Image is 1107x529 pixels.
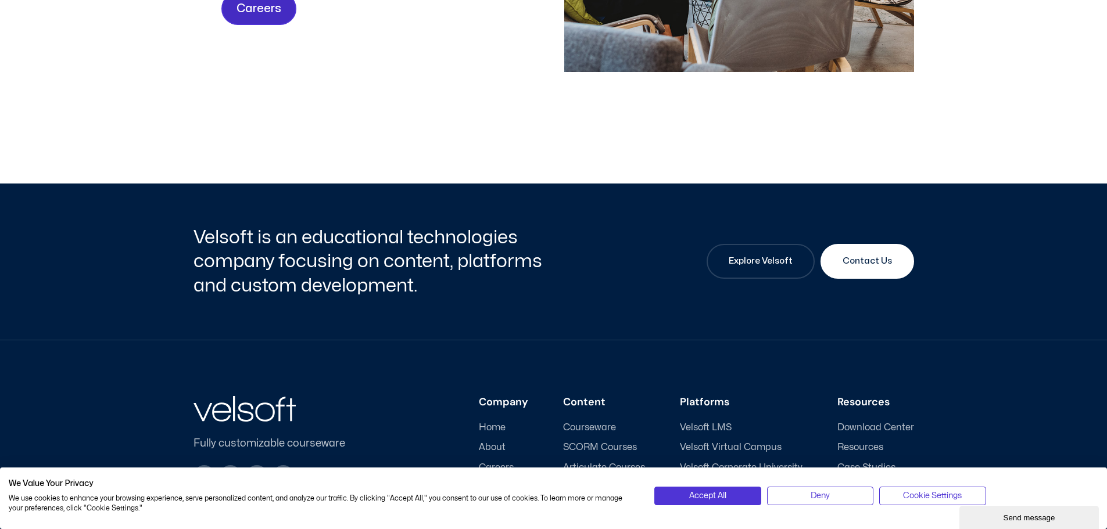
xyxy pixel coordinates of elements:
[563,422,645,433] a: Courseware
[767,487,873,505] button: Deny all cookies
[959,503,1101,529] iframe: chat widget
[837,442,914,453] a: Resources
[9,494,637,513] p: We use cookies to enhance your browsing experience, serve personalized content, and analyze our t...
[680,422,732,433] span: Velsoft LMS
[729,254,793,268] span: Explore Velsoft
[479,442,528,453] a: About
[563,442,645,453] a: SCORM Courses
[903,490,962,502] span: Cookie Settings
[654,487,761,505] button: Accept all cookies
[9,478,637,489] h2: We Value Your Privacy
[837,442,883,453] span: Resources
[680,442,803,453] a: Velsoft Virtual Campus
[837,422,914,433] a: Download Center
[563,396,645,409] h3: Content
[837,396,914,409] h3: Resources
[563,422,616,433] span: Courseware
[707,244,815,279] a: Explore Velsoft
[479,422,528,433] a: Home
[194,436,364,451] p: Fully customizable courseware
[879,487,986,505] button: Adjust cookie preferences
[680,442,782,453] span: Velsoft Virtual Campus
[680,422,803,433] a: Velsoft LMS
[479,422,506,433] span: Home
[680,396,803,409] h3: Platforms
[563,442,637,453] span: SCORM Courses
[479,396,528,409] h3: Company
[194,225,551,298] h2: Velsoft is an educational technologies company focusing on content, platforms and custom developm...
[811,490,830,502] span: Deny
[821,244,914,279] a: Contact Us
[843,254,892,268] span: Contact Us
[479,442,506,453] span: About
[689,490,726,502] span: Accept All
